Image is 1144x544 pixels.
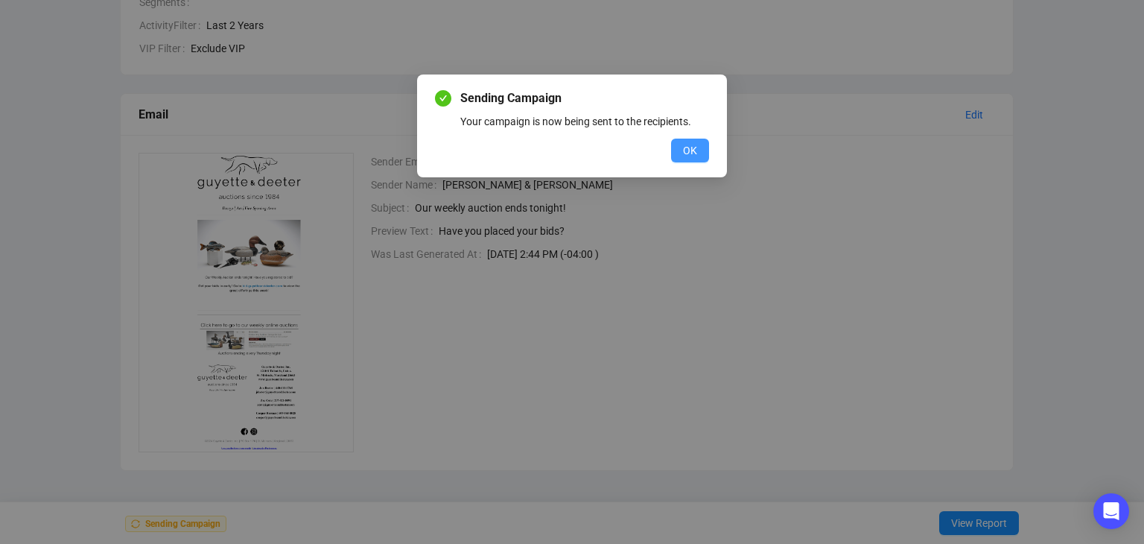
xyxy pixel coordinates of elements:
[1093,493,1129,529] div: Open Intercom Messenger
[671,139,709,162] button: OK
[435,90,451,107] span: check-circle
[460,89,709,107] span: Sending Campaign
[683,142,697,159] span: OK
[460,113,709,130] div: Your campaign is now being sent to the recipients.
